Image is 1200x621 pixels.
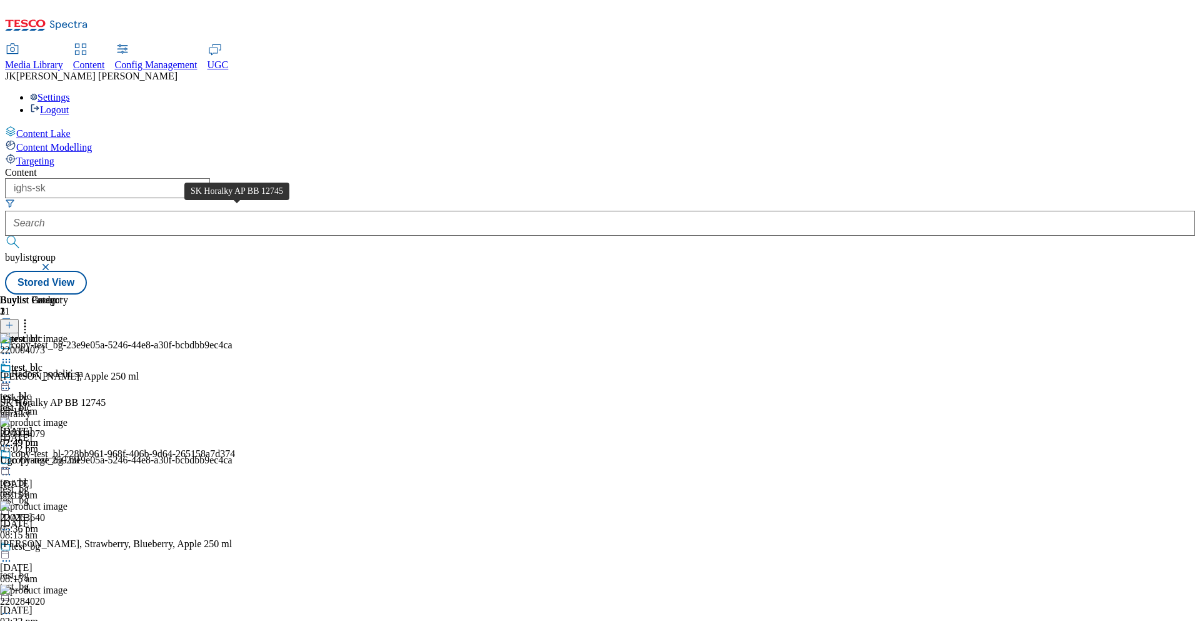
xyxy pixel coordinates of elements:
svg: Search Filters [5,198,15,208]
span: Content Lake [16,128,71,139]
a: Logout [30,104,69,115]
a: Content Modelling [5,139,1195,153]
span: UGC [207,59,229,70]
div: Content [5,167,1195,178]
span: Content Modelling [16,142,92,153]
a: Media Library [5,44,63,71]
span: [PERSON_NAME] [PERSON_NAME] [16,71,177,81]
span: JK [5,71,16,81]
a: Content Lake [5,126,1195,139]
a: Targeting [5,153,1195,167]
span: Media Library [5,59,63,70]
span: buylistgroup [5,252,56,263]
a: Content [73,44,105,71]
span: Content [73,59,105,70]
input: Search [5,211,1195,236]
a: Config Management [115,44,197,71]
span: Config Management [115,59,197,70]
a: UGC [207,44,229,71]
span: Targeting [16,156,54,166]
a: Settings [30,92,70,103]
button: Stored View [5,271,87,295]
